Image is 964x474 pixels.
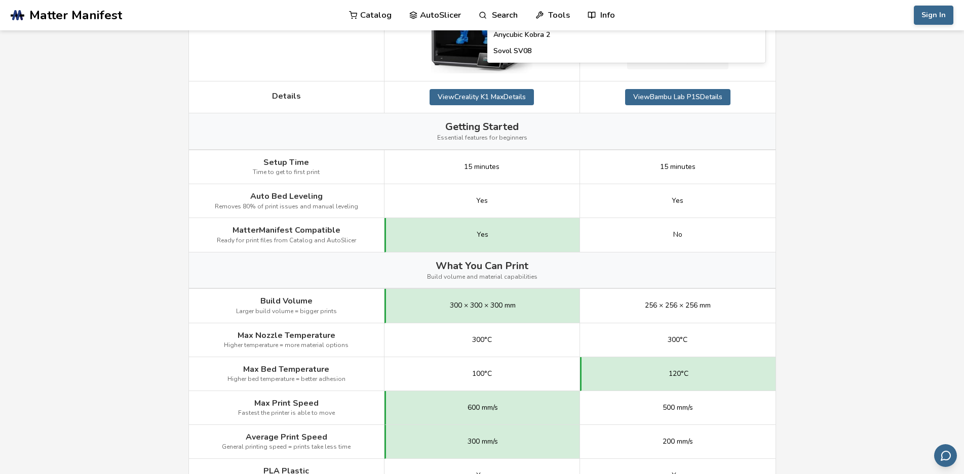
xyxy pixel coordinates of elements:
a: ViewBambu Lab P1SDetails [625,89,730,105]
span: Larger build volume = bigger prints [236,308,337,315]
span: 500 mm/s [663,404,693,412]
div: Sovol SV08 [487,43,765,59]
span: 120°C [669,370,688,378]
span: General printing speed = prints take less time [222,444,351,451]
span: Max Nozzle Temperature [238,331,335,340]
a: ViewCreality K1 MaxDetails [430,89,534,105]
span: 600 mm/s [468,404,498,412]
span: Higher bed temperature = better adhesion [227,376,345,383]
span: Max Bed Temperature [243,365,329,374]
span: What You Can Print [436,260,528,272]
span: 15 minutes [660,163,696,171]
span: Getting Started [445,121,519,133]
button: Sign In [914,6,953,25]
span: No [673,231,682,239]
span: Time to get to first print [253,169,320,176]
span: 300°C [472,336,492,344]
span: MatterManifest Compatible [233,226,340,235]
span: 15 minutes [464,163,499,171]
span: Fastest the printer is able to move [238,410,335,417]
span: Build volume and material capabilities [427,274,537,281]
span: Yes [672,197,683,205]
span: Max Print Speed [254,399,319,408]
span: 300°C [668,336,687,344]
span: Auto Bed Leveling [250,192,323,201]
span: 256 × 256 × 256 mm [645,301,711,310]
div: Anycubic Kobra 2 [487,27,765,43]
span: Matter Manifest [29,8,122,22]
span: Removes 80% of print issues and manual leveling [215,203,358,210]
span: Yes [476,197,488,205]
span: Ready for print files from Catalog and AutoSlicer [217,237,356,244]
span: 200 mm/s [663,438,693,446]
span: Setup Time [263,158,309,167]
span: 300 × 300 × 300 mm [450,301,516,310]
span: 100°C [472,370,492,378]
button: Send feedback via email [934,444,957,467]
span: Build Volume [260,296,313,306]
span: Yes [477,231,488,239]
div: Creality Hi [487,59,765,75]
span: Average Print Speed [246,433,327,442]
span: 300 mm/s [468,438,498,446]
span: Higher temperature = more material options [224,342,349,349]
span: Essential features for beginners [437,135,527,142]
span: Details [272,92,301,101]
